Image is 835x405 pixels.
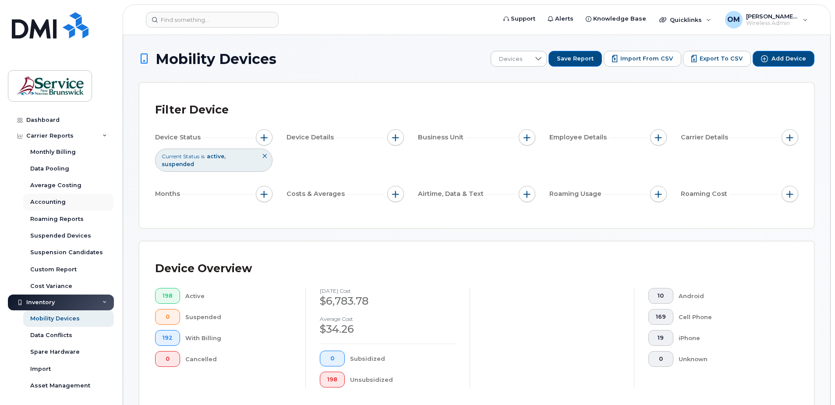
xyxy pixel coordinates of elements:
[163,355,173,362] span: 0
[418,189,486,199] span: Airtime, Data & Text
[648,351,673,367] button: 0
[155,257,252,280] div: Device Overview
[557,55,594,63] span: Save Report
[163,334,173,341] span: 192
[679,309,785,325] div: Cell Phone
[163,313,173,320] span: 0
[656,292,666,299] span: 10
[549,189,604,199] span: Roaming Usage
[201,153,205,160] span: is
[681,189,730,199] span: Roaming Cost
[287,133,336,142] span: Device Details
[185,309,292,325] div: Suspended
[648,309,673,325] button: 169
[656,355,666,362] span: 0
[418,133,466,142] span: Business Unit
[287,189,347,199] span: Costs & Averages
[163,292,173,299] span: 198
[185,351,292,367] div: Cancelled
[155,330,180,346] button: 192
[155,309,180,325] button: 0
[656,334,666,341] span: 19
[155,99,229,121] div: Filter Device
[648,330,673,346] button: 19
[320,288,456,294] h4: [DATE] cost
[771,55,806,63] span: Add Device
[207,153,226,160] span: active
[681,133,731,142] span: Carrier Details
[548,51,602,67] button: Save Report
[155,351,180,367] button: 0
[185,288,292,304] div: Active
[700,55,743,63] span: Export to CSV
[162,161,194,167] span: suspended
[604,51,681,67] button: Import from CSV
[155,189,183,199] span: Months
[185,330,292,346] div: With Billing
[320,372,345,387] button: 198
[656,313,666,320] span: 169
[679,330,785,346] div: iPhone
[327,376,337,383] span: 198
[350,351,456,366] div: Subsidized
[679,351,785,367] div: Unknown
[620,55,673,63] span: Import from CSV
[162,153,199,160] span: Current Status
[753,51,814,67] button: Add Device
[648,288,673,304] button: 10
[491,51,530,67] span: Devices
[683,51,751,67] button: Export to CSV
[549,133,609,142] span: Employee Details
[679,288,785,304] div: Android
[320,294,456,309] div: $6,783.78
[327,355,337,362] span: 0
[320,322,456,337] div: $34.26
[350,372,456,387] div: Unsubsidized
[155,288,180,304] button: 198
[320,351,345,366] button: 0
[155,133,203,142] span: Device Status
[320,316,456,322] h4: Average cost
[156,51,276,67] span: Mobility Devices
